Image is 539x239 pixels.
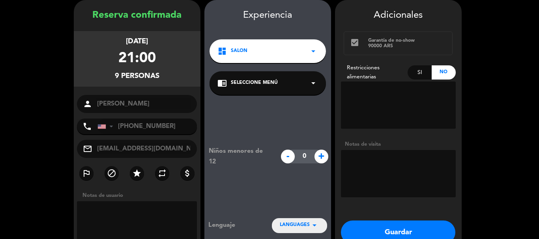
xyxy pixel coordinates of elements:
span: - [281,150,295,163]
div: No [432,65,456,80]
div: Garantía de no-show [368,38,447,43]
div: Niños menores de 12 [203,146,277,167]
div: [DATE] [126,36,148,47]
i: mail_outline [83,144,92,154]
i: phone [82,122,92,131]
div: Reserva confirmada [74,8,200,23]
span: + [314,150,328,163]
span: Salon [231,47,247,55]
div: 90000 ARS [368,43,447,49]
i: dashboard [217,46,227,56]
i: chrome_reader_mode [217,78,227,88]
i: check_box [350,38,359,47]
div: Lenguaje [208,220,259,230]
div: Notas de usuario [79,191,200,200]
div: Notas de visita [341,140,456,148]
div: 21:00 [118,47,156,70]
div: Si [408,65,432,80]
i: person [83,99,92,109]
i: star [132,169,142,178]
div: Restricciones alimentarias [341,63,408,82]
div: Adicionales [341,8,456,23]
i: arrow_drop_down [309,78,318,88]
i: attach_money [183,169,192,178]
span: Seleccione Menú [231,79,278,87]
div: United States: +1 [98,119,116,134]
i: block [107,169,116,178]
i: arrow_drop_down [309,46,318,56]
i: arrow_drop_down [310,220,319,230]
div: Experiencia [204,8,331,23]
span: LANGUAGES [280,221,310,229]
div: 9 personas [115,70,159,82]
i: repeat [157,169,167,178]
i: outlined_flag [82,169,91,178]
